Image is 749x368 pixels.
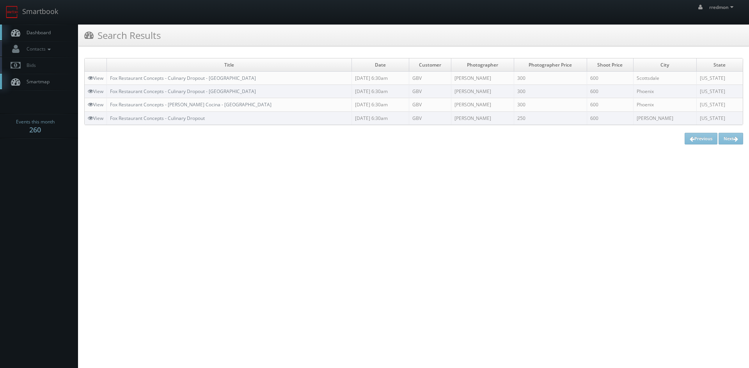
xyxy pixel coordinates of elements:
td: 600 [587,85,633,98]
td: Customer [409,58,451,72]
td: GBV [409,85,451,98]
td: [US_STATE] [696,85,743,98]
td: State [696,58,743,72]
td: 300 [514,85,587,98]
td: [PERSON_NAME] [634,111,697,125]
span: Dashboard [23,29,51,36]
td: [PERSON_NAME] [451,85,514,98]
span: Contacts [23,46,53,52]
td: Scottsdale [634,72,697,85]
td: Title [107,58,352,72]
span: Events this month [16,118,55,126]
td: Phoenix [634,98,697,111]
td: 600 [587,98,633,111]
td: Date [351,58,409,72]
td: 600 [587,111,633,125]
td: [DATE] 6:30am [351,111,409,125]
strong: 260 [29,125,41,134]
span: Smartmap [23,78,50,85]
td: GBV [409,111,451,125]
td: Photographer Price [514,58,587,72]
td: [DATE] 6:30am [351,72,409,85]
a: Fox Restaurant Concepts - Culinary Dropout - [GEOGRAPHIC_DATA] [110,75,256,81]
td: [DATE] 6:30am [351,98,409,111]
td: 250 [514,111,587,125]
a: View [88,88,103,95]
td: Photographer [451,58,514,72]
td: [US_STATE] [696,111,743,125]
h3: Search Results [84,28,161,42]
td: City [634,58,697,72]
td: [PERSON_NAME] [451,111,514,125]
td: 600 [587,72,633,85]
td: [PERSON_NAME] [451,72,514,85]
td: GBV [409,98,451,111]
td: [US_STATE] [696,72,743,85]
a: View [88,101,103,108]
a: Fox Restaurant Concepts - Culinary Dropout - [GEOGRAPHIC_DATA] [110,88,256,95]
td: [DATE] 6:30am [351,85,409,98]
a: View [88,115,103,121]
img: smartbook-logo.png [6,6,18,18]
a: View [88,75,103,81]
span: rredmon [709,4,736,11]
td: [PERSON_NAME] [451,98,514,111]
a: Fox Restaurant Concepts - Culinary Dropout [110,115,205,121]
span: Bids [23,62,36,69]
td: GBV [409,72,451,85]
td: [US_STATE] [696,98,743,111]
td: Shoot Price [587,58,633,72]
a: Fox Restaurant Concepts - [PERSON_NAME] Cocina - [GEOGRAPHIC_DATA] [110,101,272,108]
td: Phoenix [634,85,697,98]
td: 300 [514,72,587,85]
td: 300 [514,98,587,111]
